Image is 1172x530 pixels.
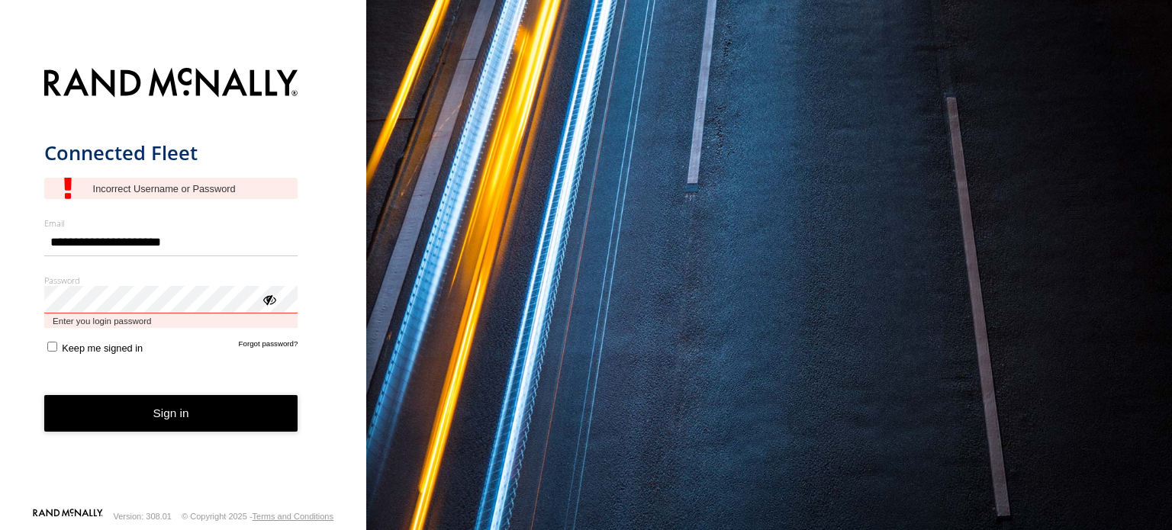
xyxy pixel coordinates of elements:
input: Keep me signed in [47,342,57,352]
span: Keep me signed in [62,342,143,354]
label: Email [44,217,298,229]
h1: Connected Fleet [44,140,298,165]
a: Forgot password? [239,339,298,354]
img: Rand McNally [44,65,298,104]
form: main [44,59,323,507]
span: Enter you login password [44,313,298,328]
a: Visit our Website [33,509,103,524]
div: © Copyright 2025 - [182,512,333,521]
div: ViewPassword [261,291,276,307]
label: Password [44,275,298,286]
a: Terms and Conditions [253,512,333,521]
button: Sign in [44,395,298,432]
div: Version: 308.01 [114,512,172,521]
